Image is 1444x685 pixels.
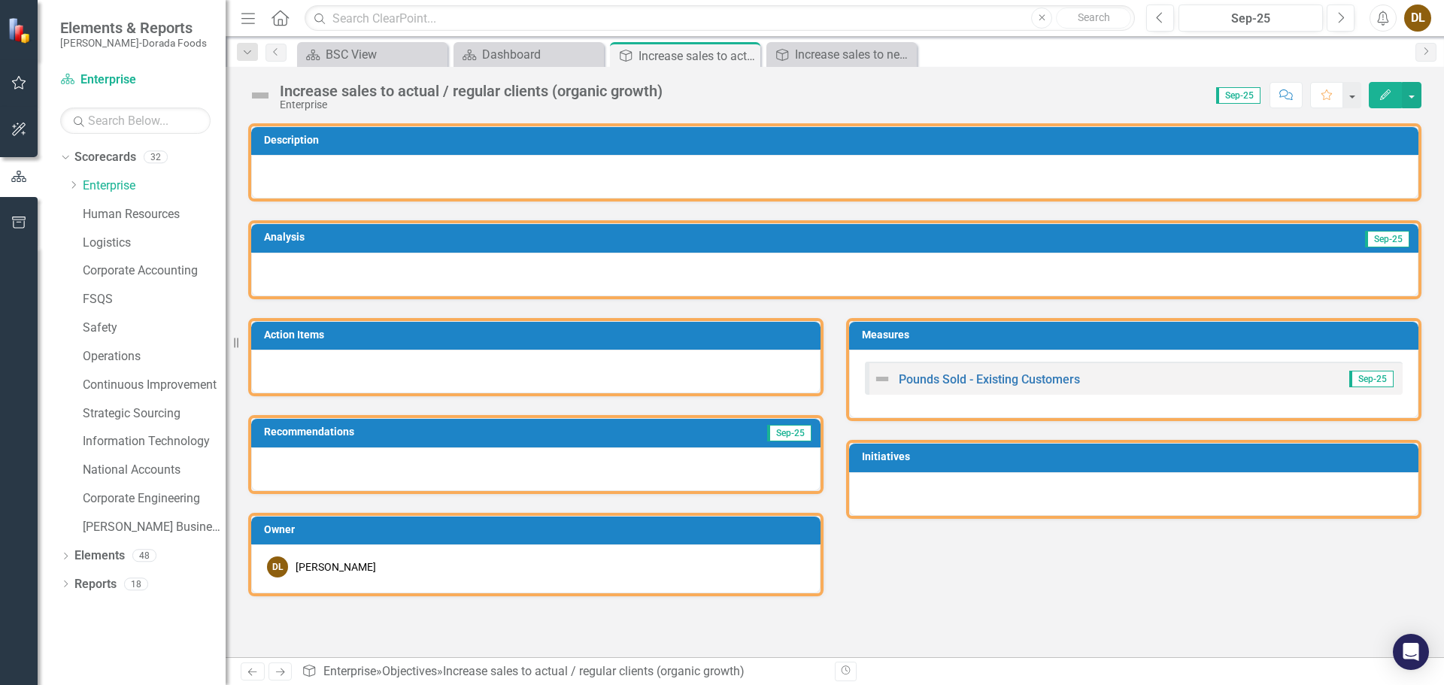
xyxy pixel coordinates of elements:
span: Elements & Reports [60,19,207,37]
a: Safety [83,320,226,337]
div: 32 [144,151,168,164]
input: Search Below... [60,108,211,134]
div: Increase sales to new clients / markets [795,45,913,64]
div: [PERSON_NAME] [296,559,376,574]
div: Sep-25 [1184,10,1318,28]
a: Human Resources [83,206,226,223]
h3: Action Items [264,329,813,341]
div: Increase sales to actual / regular clients (organic growth) [639,47,757,65]
h3: Measures [862,329,1411,341]
a: Information Technology [83,433,226,450]
a: BSC View [301,45,444,64]
a: Pounds Sold - Existing Customers [899,372,1080,386]
span: Search [1078,11,1110,23]
button: Search [1056,8,1131,29]
a: Objectives [382,664,437,678]
div: Increase sales to actual / regular clients (organic growth) [280,83,663,99]
div: Dashboard [482,45,600,64]
h3: Recommendations [264,426,628,438]
a: Enterprise [323,664,376,678]
a: FSQS [83,291,226,308]
div: BSC View [326,45,444,64]
div: 18 [124,577,148,590]
h3: Analysis [264,232,802,243]
a: Continuous Improvement [83,377,226,394]
div: 48 [132,550,156,562]
button: DL [1404,5,1431,32]
a: Elements [74,547,125,565]
a: Increase sales to new clients / markets [770,45,913,64]
span: Sep-25 [1216,87,1260,104]
img: Not Defined [873,370,891,388]
a: Reports [74,576,117,593]
div: Open Intercom Messenger [1393,634,1429,670]
a: Corporate Accounting [83,262,226,280]
a: National Accounts [83,462,226,479]
span: Sep-25 [767,425,811,441]
span: Sep-25 [1365,231,1409,247]
small: [PERSON_NAME]-Dorada Foods [60,37,207,49]
input: Search ClearPoint... [305,5,1135,32]
span: Sep-25 [1349,371,1394,387]
button: Sep-25 [1179,5,1323,32]
a: Operations [83,348,226,365]
h3: Owner [264,524,813,535]
a: Logistics [83,235,226,252]
img: ClearPoint Strategy [8,17,34,43]
div: Enterprise [280,99,663,111]
h3: Initiatives [862,451,1411,462]
a: Enterprise [60,71,211,89]
div: Increase sales to actual / regular clients (organic growth) [443,664,745,678]
a: Strategic Sourcing [83,405,226,423]
div: » » [302,663,824,680]
a: Dashboard [457,45,600,64]
h3: Description [264,135,1411,146]
a: [PERSON_NAME] Business Unit [83,519,226,536]
div: DL [267,556,288,577]
a: Enterprise [83,177,226,195]
a: Corporate Engineering [83,490,226,508]
img: Not Defined [248,83,272,108]
a: Scorecards [74,149,136,166]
